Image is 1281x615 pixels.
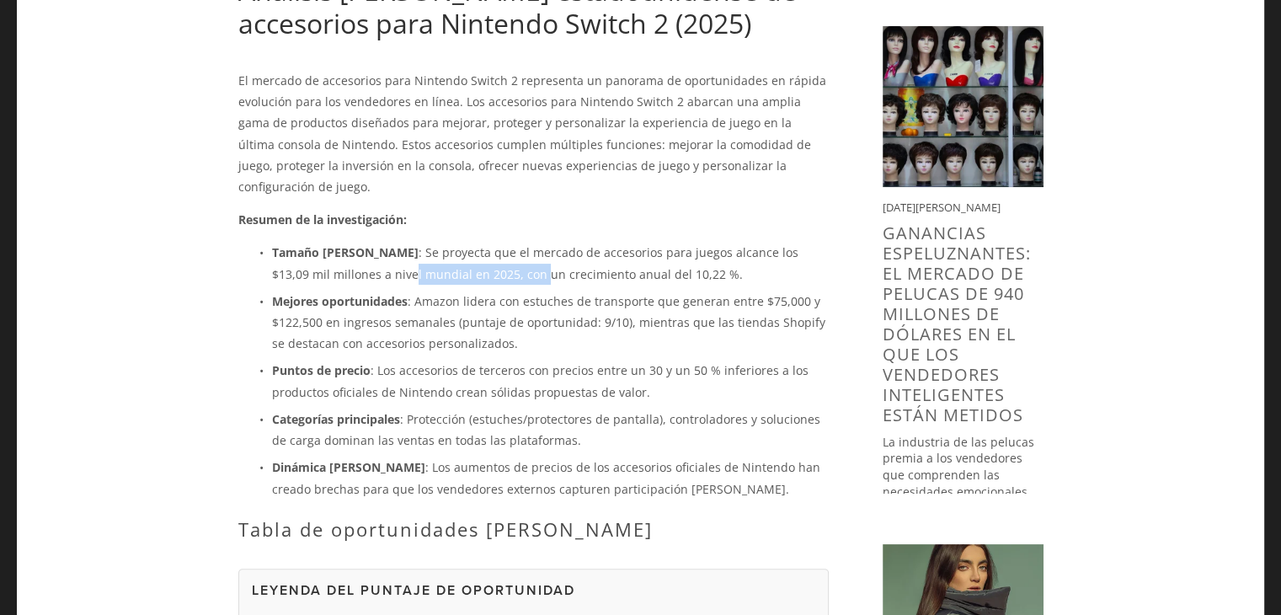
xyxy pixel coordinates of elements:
[238,516,653,542] font: Tabla de oportunidades [PERSON_NAME]
[252,580,575,600] font: Leyenda del puntaje de oportunidad
[272,293,829,351] font: : Amazon lidera con estuches de transporte que generan entre $75,000 y $122,500 en ingresos seman...
[272,362,371,378] font: Puntos de precio
[883,222,1031,426] a: Ganancias espeluznantes: el mercado de pelucas de 940 millones de dólares en el que los vendedore...
[238,72,830,195] font: El mercado de accesorios para Nintendo Switch 2 representa un panorama de oportunidades en rápida...
[883,26,1043,187] img: Ganancias espeluznantes: el mercado de pelucas de 940 millones de dólares en el que los vendedore...
[272,411,824,448] font: : Protección (estuches/protectores de pantalla), controladores y soluciones de carga dominan las ...
[272,411,400,427] font: Categorías principales
[272,459,425,475] font: Dinámica [PERSON_NAME]
[238,211,407,227] font: Resumen de la investigación:
[883,434,1046,598] font: La industria de las pelucas premia a los vendedores que comprenden las necesidades emocionales de...
[272,293,408,309] font: Mejores oportunidades
[272,362,812,399] font: : Los accesorios de terceros con precios entre un 30 y un 50 % inferiores a los productos oficial...
[272,244,419,260] font: Tamaño [PERSON_NAME]
[883,200,1001,215] font: [DATE][PERSON_NAME]
[272,459,824,496] font: : Los aumentos de precios de los accesorios oficiales de Nintendo han creado brechas para que los...
[272,244,802,281] font: : Se proyecta que el mercado de accesorios para juegos alcance los $13,09 mil millones a nivel mu...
